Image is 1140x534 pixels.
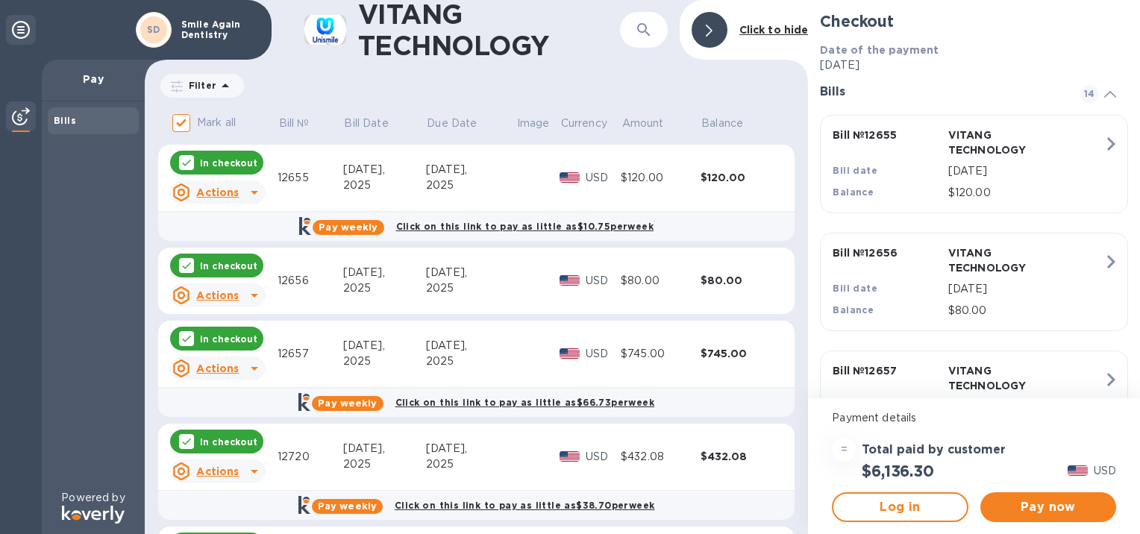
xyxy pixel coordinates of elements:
[701,449,780,464] div: $432.08
[395,397,654,408] b: Click on this link to pay as little as $66.73 per week
[343,338,426,354] div: [DATE],
[948,128,1057,157] p: VITANG TECHNOLOGY
[948,163,1103,179] p: [DATE]
[278,449,343,465] div: 12720
[279,116,329,131] span: Bill №
[54,115,76,126] b: Bills
[426,354,516,369] div: 2025
[344,116,388,131] p: Bill Date
[586,346,621,362] p: USD
[832,438,856,462] div: =
[833,128,942,142] p: Bill № 12655
[621,273,701,289] div: $80.00
[197,115,236,131] p: Mark all
[196,186,239,198] u: Actions
[1068,465,1088,476] img: USD
[862,462,933,480] h2: $6,136.30
[343,441,426,456] div: [DATE],
[832,410,1116,426] p: Payment details
[61,490,125,506] p: Powered by
[560,275,580,286] img: USD
[622,116,664,131] p: Amount
[181,19,256,40] p: Smile Again Dentistry
[278,170,343,186] div: 12655
[621,449,701,465] div: $432.08
[833,283,877,294] b: Bill date
[560,451,580,462] img: USD
[427,116,477,131] p: Due Date
[1080,85,1098,103] span: 14
[820,85,1062,99] h3: Bills
[833,363,942,378] p: Bill № 12657
[343,280,426,296] div: 2025
[62,506,125,524] img: Logo
[395,500,654,511] b: Click on this link to pay as little as $38.70 per week
[318,500,377,512] b: Pay weekly
[992,498,1104,516] span: Pay now
[833,304,874,315] b: Balance
[279,116,310,131] p: Bill №
[319,222,378,233] b: Pay weekly
[586,273,621,289] p: USD
[845,498,954,516] span: Log in
[54,72,133,87] p: Pay
[183,79,216,92] p: Filter
[948,303,1103,318] p: $80.00
[517,116,550,131] p: Image
[200,333,257,345] p: In checkout
[427,116,496,131] span: Due Date
[426,162,516,178] div: [DATE],
[832,492,968,522] button: Log in
[833,245,942,260] p: Bill № 12656
[196,465,239,477] u: Actions
[948,185,1103,201] p: $120.00
[318,398,377,409] b: Pay weekly
[426,280,516,296] div: 2025
[701,346,780,361] div: $745.00
[343,456,426,472] div: 2025
[343,178,426,193] div: 2025
[560,172,580,183] img: USD
[701,116,762,131] span: Balance
[948,245,1057,275] p: VITANG TECHNOLOGY
[196,362,239,374] u: Actions
[278,346,343,362] div: 12657
[820,351,1128,449] button: Bill №12657VITANG TECHNOLOGY
[278,273,343,289] div: 12656
[426,178,516,193] div: 2025
[820,57,1128,73] p: [DATE]
[622,116,683,131] span: Amount
[586,170,621,186] p: USD
[561,116,607,131] p: Currency
[980,492,1116,522] button: Pay now
[820,12,1128,31] h2: Checkout
[426,338,516,354] div: [DATE],
[820,44,939,56] b: Date of the payment
[426,441,516,456] div: [DATE],
[200,157,257,169] p: In checkout
[344,116,407,131] span: Bill Date
[621,170,701,186] div: $120.00
[196,289,239,301] u: Actions
[948,363,1057,393] p: VITANG TECHNOLOGY
[200,260,257,272] p: In checkout
[586,449,621,465] p: USD
[833,186,874,198] b: Balance
[948,281,1103,297] p: [DATE]
[862,443,1006,457] h3: Total paid by customer
[426,265,516,280] div: [DATE],
[147,24,160,35] b: SD
[701,170,780,185] div: $120.00
[343,265,426,280] div: [DATE],
[701,273,780,288] div: $80.00
[621,346,701,362] div: $745.00
[396,221,654,232] b: Click on this link to pay as little as $10.75 per week
[833,165,877,176] b: Bill date
[820,233,1128,331] button: Bill №12656VITANG TECHNOLOGYBill date[DATE]Balance$80.00
[343,162,426,178] div: [DATE],
[820,115,1128,213] button: Bill №12655VITANG TECHNOLOGYBill date[DATE]Balance$120.00
[739,24,809,36] b: Click to hide
[560,348,580,359] img: USD
[1094,463,1116,479] p: USD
